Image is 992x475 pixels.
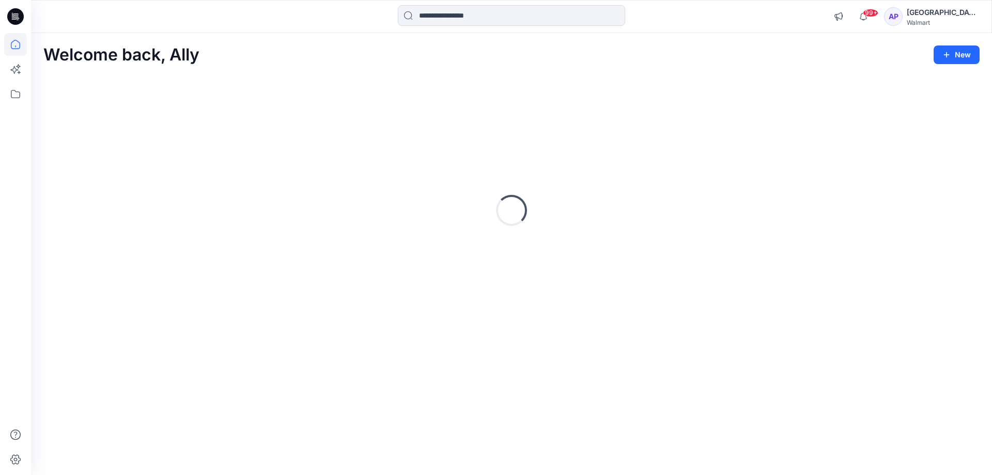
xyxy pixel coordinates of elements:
[907,6,979,19] div: [GEOGRAPHIC_DATA]
[863,9,878,17] span: 99+
[934,45,980,64] button: New
[43,45,199,65] h2: Welcome back, Ally
[884,7,903,26] div: AP
[907,19,979,26] div: Walmart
